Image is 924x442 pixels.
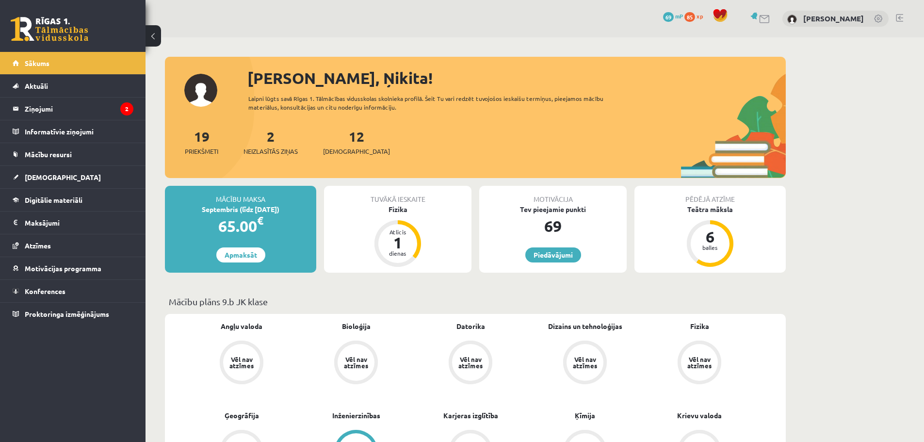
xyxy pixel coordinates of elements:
[225,410,259,421] a: Ģeogrāfija
[690,321,709,331] a: Fizika
[13,98,133,120] a: Ziņojumi2
[247,66,786,90] div: [PERSON_NAME], Ņikita!
[13,257,133,279] a: Motivācijas programma
[696,245,725,250] div: balles
[25,212,133,234] legend: Maksājumi
[228,356,255,369] div: Vēl nav atzīmes
[25,310,109,318] span: Proktoringa izmēģinājums
[479,214,627,238] div: 69
[324,204,471,214] div: Fizika
[248,94,621,112] div: Laipni lūgts savā Rīgas 1. Tālmācības vidusskolas skolnieka profilā. Šeit Tu vari redzēt tuvojošo...
[13,75,133,97] a: Aktuāli
[13,143,133,165] a: Mācību resursi
[243,128,298,156] a: 2Neizlasītās ziņas
[675,12,683,20] span: mP
[243,147,298,156] span: Neizlasītās ziņas
[571,356,599,369] div: Vēl nav atzīmes
[13,189,133,211] a: Digitālie materiāli
[323,147,390,156] span: [DEMOGRAPHIC_DATA]
[25,196,82,204] span: Digitālie materiāli
[221,321,262,331] a: Angļu valoda
[634,204,786,214] div: Teātra māksla
[324,204,471,268] a: Fizika Atlicis 1 dienas
[642,341,757,386] a: Vēl nav atzīmes
[663,12,683,20] a: 69 mP
[342,356,370,369] div: Vēl nav atzīmes
[323,128,390,156] a: 12[DEMOGRAPHIC_DATA]
[25,264,101,273] span: Motivācijas programma
[324,186,471,204] div: Tuvākā ieskaite
[25,120,133,143] legend: Informatīvie ziņojumi
[25,59,49,67] span: Sākums
[13,280,133,302] a: Konferences
[25,287,65,295] span: Konferences
[25,98,133,120] legend: Ziņojumi
[25,150,72,159] span: Mācību resursi
[787,15,797,24] img: Ņikita Morozovs
[528,341,642,386] a: Vēl nav atzīmes
[25,82,48,90] span: Aktuāli
[165,214,316,238] div: 65.00
[686,356,713,369] div: Vēl nav atzīmes
[13,303,133,325] a: Proktoringa izmēģinājums
[299,341,413,386] a: Vēl nav atzīmes
[25,173,101,181] span: [DEMOGRAPHIC_DATA]
[13,52,133,74] a: Sākums
[185,147,218,156] span: Priekšmeti
[634,186,786,204] div: Pēdējā atzīme
[13,120,133,143] a: Informatīvie ziņojumi
[257,213,263,228] span: €
[575,410,595,421] a: Ķīmija
[184,341,299,386] a: Vēl nav atzīmes
[413,341,528,386] a: Vēl nav atzīmes
[25,241,51,250] span: Atzīmes
[803,14,864,23] a: [PERSON_NAME]
[684,12,695,22] span: 85
[443,410,498,421] a: Karjeras izglītība
[383,250,412,256] div: dienas
[696,229,725,245] div: 6
[332,410,380,421] a: Inženierzinības
[383,229,412,235] div: Atlicis
[120,102,133,115] i: 2
[13,166,133,188] a: [DEMOGRAPHIC_DATA]
[11,17,88,41] a: Rīgas 1. Tālmācības vidusskola
[684,12,708,20] a: 85 xp
[165,186,316,204] div: Mācību maksa
[479,204,627,214] div: Tev pieejamie punkti
[383,235,412,250] div: 1
[697,12,703,20] span: xp
[342,321,371,331] a: Bioloģija
[456,321,485,331] a: Datorika
[13,234,133,257] a: Atzīmes
[677,410,722,421] a: Krievu valoda
[169,295,782,308] p: Mācību plāns 9.b JK klase
[548,321,622,331] a: Dizains un tehnoloģijas
[185,128,218,156] a: 19Priekšmeti
[479,186,627,204] div: Motivācija
[634,204,786,268] a: Teātra māksla 6 balles
[663,12,674,22] span: 69
[216,247,265,262] a: Apmaksāt
[13,212,133,234] a: Maksājumi
[457,356,484,369] div: Vēl nav atzīmes
[165,204,316,214] div: Septembris (līdz [DATE])
[525,247,581,262] a: Piedāvājumi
